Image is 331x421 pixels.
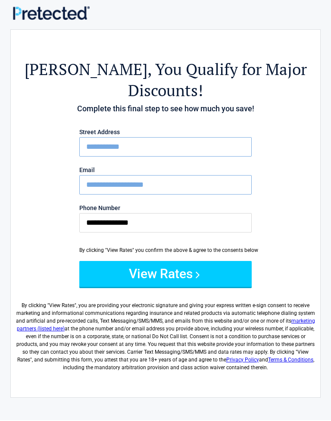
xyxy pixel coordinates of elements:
a: Terms & Conditions [268,358,313,364]
img: Main Logo [13,7,90,21]
label: Email [79,168,252,174]
a: marketing partners (listed here) [17,319,315,333]
label: By clicking " ", you are providing your electronic signature and giving your express written e-si... [15,295,316,372]
h4: Complete this final step to see how much you save! [15,104,316,115]
div: By clicking "View Rates" you confirm the above & agree to the consents below [79,247,252,255]
a: Privacy Policy [226,358,259,364]
label: Phone Number [79,206,252,212]
h2: , You Qualify for Major Discounts! [15,60,316,102]
label: Street Address [79,130,252,136]
span: [PERSON_NAME] [25,60,147,81]
button: View Rates [79,262,252,288]
span: View Rates [49,303,75,309]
